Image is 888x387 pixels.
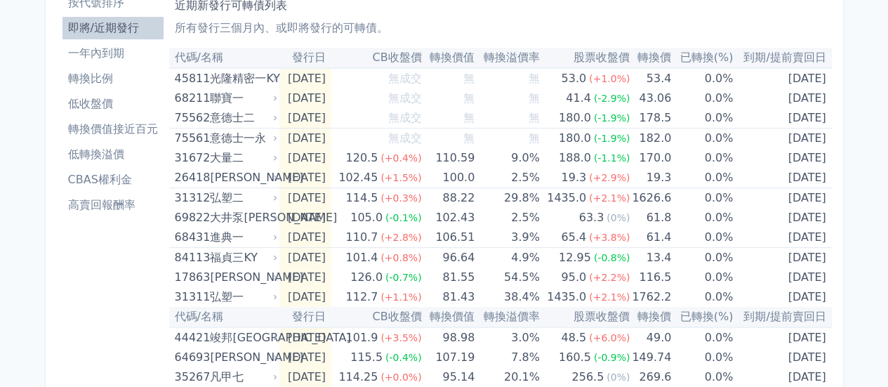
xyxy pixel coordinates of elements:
[733,268,831,287] td: [DATE]
[347,268,385,287] div: 126.0
[421,188,475,209] td: 88.22
[421,168,475,188] td: 100.0
[671,348,733,367] td: 0.0%
[331,48,422,68] th: CB收盤價
[594,112,630,124] span: (-1.9%)
[671,248,733,268] td: 0.0%
[544,188,589,208] div: 1435.0
[556,248,594,268] div: 12.95
[671,148,733,168] td: 0.0%
[175,20,826,37] p: 所有發行三個月內、或即將發行的可轉債。
[421,327,475,348] td: 98.98
[475,48,540,68] th: 轉換溢價率
[544,287,589,307] div: 1435.0
[475,248,540,268] td: 4.9%
[62,67,164,90] a: 轉換比例
[671,268,733,287] td: 0.0%
[421,248,475,268] td: 96.64
[671,68,733,88] td: 0.0%
[733,108,831,129] td: [DATE]
[380,291,421,303] span: (+1.1%)
[589,73,630,84] span: (+1.0%)
[671,48,733,68] th: 已轉換(%)
[671,287,733,307] td: 0.0%
[169,48,280,68] th: 代碼/名稱
[62,171,164,188] li: CBAS權利金
[475,188,540,209] td: 29.8%
[630,88,671,108] td: 43.06
[421,208,475,228] td: 102.43
[733,168,831,188] td: [DATE]
[589,232,630,243] span: (+3.8%)
[589,172,630,183] span: (+2.9%)
[279,88,331,108] td: [DATE]
[529,131,540,145] span: 無
[380,152,421,164] span: (+0.4%)
[210,88,274,108] div: 聯寶一
[279,348,331,367] td: [DATE]
[630,188,671,209] td: 1626.6
[210,248,274,268] div: 福貞三KY
[62,118,164,140] a: 轉換價值接近百元
[62,70,164,87] li: 轉換比例
[175,287,207,307] div: 31311
[630,68,671,88] td: 53.4
[733,48,831,68] th: 到期/提前賣回日
[556,129,594,148] div: 180.0
[279,327,331,348] td: [DATE]
[630,148,671,168] td: 170.0
[671,327,733,348] td: 0.0%
[387,131,421,145] span: 無成交
[279,48,331,68] th: 發行日
[279,228,331,248] td: [DATE]
[62,20,164,37] li: 即將/近期發行
[279,168,331,188] td: [DATE]
[630,48,671,68] th: 轉換價
[630,327,671,348] td: 49.0
[336,367,380,387] div: 114.25
[175,148,207,168] div: 31672
[569,367,607,387] div: 256.5
[529,72,540,85] span: 無
[279,268,331,287] td: [DATE]
[671,108,733,129] td: 0.0%
[671,88,733,108] td: 0.0%
[463,91,475,105] span: 無
[210,188,274,208] div: 弘塑二
[475,208,540,228] td: 2.5%
[62,169,164,191] a: CBAS權利金
[733,307,831,327] th: 到期/提前賣回日
[475,148,540,168] td: 9.0%
[387,72,421,85] span: 無成交
[630,129,671,149] td: 182.0
[210,108,274,128] div: 意德士二
[387,111,421,124] span: 無成交
[210,69,274,88] div: 光隆精密一KY
[169,307,280,327] th: 代碼/名稱
[380,332,421,343] span: (+3.5%)
[475,327,540,348] td: 3.0%
[733,188,831,209] td: [DATE]
[343,188,380,208] div: 114.5
[175,228,207,247] div: 68431
[671,208,733,228] td: 0.0%
[210,367,274,387] div: 凡甲七
[671,188,733,209] td: 0.0%
[62,146,164,163] li: 低轉換溢價
[540,307,630,327] th: 股票收盤價
[630,268,671,287] td: 116.5
[671,129,733,149] td: 0.0%
[62,121,164,138] li: 轉換價值接近百元
[210,168,274,188] div: [PERSON_NAME]
[279,287,331,307] td: [DATE]
[589,291,630,303] span: (+2.1%)
[594,133,630,144] span: (-1.9%)
[210,148,274,168] div: 大量二
[630,208,671,228] td: 61.8
[475,307,540,327] th: 轉換溢價率
[556,108,594,128] div: 180.0
[589,272,630,283] span: (+2.2%)
[175,188,207,208] div: 31312
[336,168,380,188] div: 102.45
[175,328,207,348] div: 44421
